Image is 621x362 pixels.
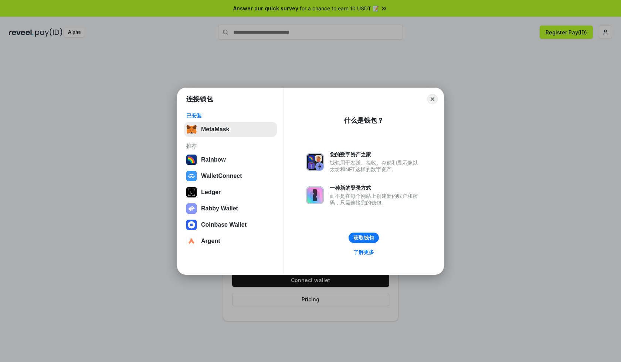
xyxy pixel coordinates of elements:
[184,201,277,216] button: Rabby Wallet
[349,247,379,257] a: 了解更多
[201,189,221,196] div: Ledger
[184,234,277,248] button: Argent
[344,116,384,125] div: 什么是钱包？
[186,187,197,197] img: svg+xml,%3Csvg%20xmlns%3D%22http%3A%2F%2Fwww.w3.org%2F2000%2Fsvg%22%20width%3D%2228%22%20height%3...
[186,171,197,181] img: svg+xml,%3Csvg%20width%3D%2228%22%20height%3D%2228%22%20viewBox%3D%220%200%2028%2028%22%20fill%3D...
[306,153,324,171] img: svg+xml,%3Csvg%20xmlns%3D%22http%3A%2F%2Fwww.w3.org%2F2000%2Fsvg%22%20fill%3D%22none%22%20viewBox...
[184,169,277,183] button: WalletConnect
[186,236,197,246] img: svg+xml,%3Csvg%20width%3D%2228%22%20height%3D%2228%22%20viewBox%3D%220%200%2028%2028%22%20fill%3D...
[330,159,421,173] div: 钱包用于发送、接收、存储和显示像以太坊和NFT这样的数字资产。
[186,155,197,165] img: svg+xml,%3Csvg%20width%3D%22120%22%20height%3D%22120%22%20viewBox%3D%220%200%20120%20120%22%20fil...
[201,238,220,244] div: Argent
[184,217,277,232] button: Coinbase Wallet
[184,122,277,137] button: MetaMask
[427,94,438,104] button: Close
[353,249,374,256] div: 了解更多
[330,185,421,191] div: 一种新的登录方式
[349,233,379,243] button: 获取钱包
[306,186,324,204] img: svg+xml,%3Csvg%20xmlns%3D%22http%3A%2F%2Fwww.w3.org%2F2000%2Fsvg%22%20fill%3D%22none%22%20viewBox...
[353,234,374,241] div: 获取钱包
[330,151,421,158] div: 您的数字资产之家
[186,203,197,214] img: svg+xml,%3Csvg%20xmlns%3D%22http%3A%2F%2Fwww.w3.org%2F2000%2Fsvg%22%20fill%3D%22none%22%20viewBox...
[330,193,421,206] div: 而不是在每个网站上创建新的账户和密码，只需连接您的钱包。
[186,112,275,119] div: 已安装
[201,173,242,179] div: WalletConnect
[201,156,226,163] div: Rainbow
[184,152,277,167] button: Rainbow
[201,205,238,212] div: Rabby Wallet
[186,95,213,104] h1: 连接钱包
[201,126,229,133] div: MetaMask
[186,124,197,135] img: svg+xml,%3Csvg%20fill%3D%22none%22%20height%3D%2233%22%20viewBox%3D%220%200%2035%2033%22%20width%...
[186,143,275,149] div: 推荐
[184,185,277,200] button: Ledger
[186,220,197,230] img: svg+xml,%3Csvg%20width%3D%2228%22%20height%3D%2228%22%20viewBox%3D%220%200%2028%2028%22%20fill%3D...
[201,221,247,228] div: Coinbase Wallet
